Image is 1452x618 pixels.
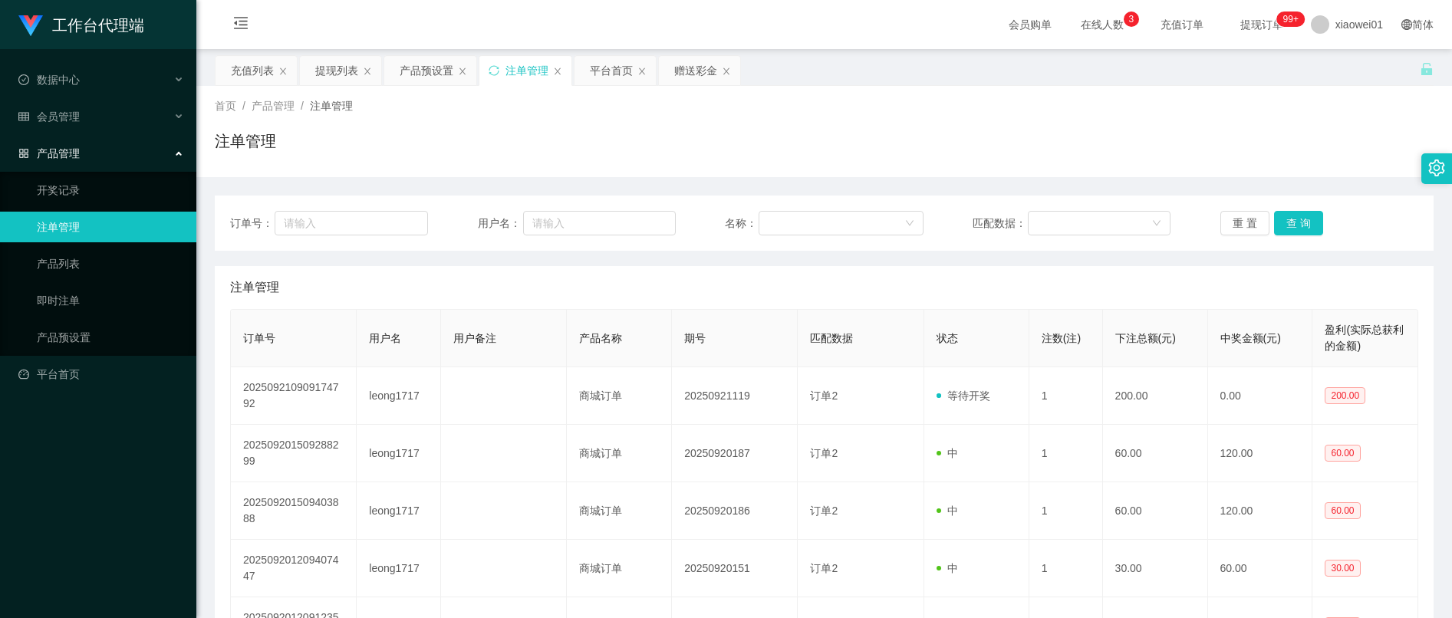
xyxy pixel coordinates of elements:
span: 用户名 [369,332,401,344]
span: 数据中心 [18,74,80,86]
a: 图标: dashboard平台首页 [18,359,184,390]
span: / [242,100,245,112]
i: 图标: close [363,67,372,76]
td: 60.00 [1103,482,1208,540]
div: 注单管理 [505,56,548,85]
span: 在线人数 [1073,19,1131,30]
span: 用户备注 [453,332,496,344]
span: 状态 [937,332,958,344]
div: 产品预设置 [400,56,453,85]
i: 图标: check-circle-o [18,74,29,85]
i: 图标: close [278,67,288,76]
span: 中 [937,562,958,574]
span: 订单2 [810,505,838,517]
i: 图标: close [553,67,562,76]
span: 中奖金额(元) [1220,332,1281,344]
td: 202509201509403888 [231,482,357,540]
td: 商城订单 [567,425,672,482]
span: 订单2 [810,390,838,402]
a: 工作台代理端 [18,18,144,31]
i: 图标: down [1152,219,1161,229]
input: 请输入 [523,211,676,235]
a: 产品预设置 [37,322,184,353]
span: 产品管理 [18,147,80,159]
td: 商城订单 [567,482,672,540]
a: 即时注单 [37,285,184,316]
span: 订单2 [810,562,838,574]
span: 200.00 [1325,387,1365,404]
a: 注单管理 [37,212,184,242]
span: 首页 [215,100,236,112]
span: 等待开奖 [937,390,990,402]
a: 产品列表 [37,248,184,279]
i: 图标: sync [489,65,499,76]
td: 200.00 [1103,367,1208,425]
i: 图标: close [458,67,467,76]
td: 商城订单 [567,540,672,597]
td: 60.00 [1103,425,1208,482]
span: 30.00 [1325,560,1360,577]
img: logo.9652507e.png [18,15,43,37]
td: 202509201209407447 [231,540,357,597]
i: 图标: table [18,111,29,122]
td: leong1717 [357,540,441,597]
span: 订单2 [810,447,838,459]
td: leong1717 [357,367,441,425]
button: 重 置 [1220,211,1269,235]
td: 1 [1029,425,1103,482]
span: 订单号： [230,215,275,232]
span: 名称： [725,215,759,232]
span: 60.00 [1325,502,1360,519]
input: 请输入 [275,211,428,235]
td: 0.00 [1208,367,1313,425]
sup: 1220 [1277,12,1305,27]
span: 用户名： [478,215,524,232]
td: 20250920151 [672,540,798,597]
i: 图标: appstore-o [18,148,29,159]
span: 提现订单 [1233,19,1291,30]
div: 平台首页 [590,56,633,85]
span: 中 [937,447,958,459]
i: 图标: global [1401,19,1412,30]
i: 图标: unlock [1420,62,1434,76]
h1: 工作台代理端 [52,1,144,50]
span: 下注总额(元) [1115,332,1176,344]
span: 注数(注) [1042,332,1081,344]
td: 120.00 [1208,482,1313,540]
td: 商城订单 [567,367,672,425]
button: 查 询 [1274,211,1323,235]
span: 注单管理 [230,278,279,297]
i: 图标: close [637,67,647,76]
span: 盈利(实际总获利的金额) [1325,324,1404,352]
span: 匹配数据： [973,215,1028,232]
div: 充值列表 [231,56,274,85]
span: 会员管理 [18,110,80,123]
td: 1 [1029,482,1103,540]
td: leong1717 [357,482,441,540]
span: 产品管理 [252,100,295,112]
span: 匹配数据 [810,332,853,344]
span: 期号 [684,332,706,344]
i: 图标: menu-fold [215,1,267,50]
td: 30.00 [1103,540,1208,597]
td: 20250920187 [672,425,798,482]
td: 1 [1029,540,1103,597]
sup: 3 [1124,12,1139,27]
div: 提现列表 [315,56,358,85]
td: 20250920186 [672,482,798,540]
i: 图标: close [722,67,731,76]
td: 60.00 [1208,540,1313,597]
div: 赠送彩金 [674,56,717,85]
h1: 注单管理 [215,130,276,153]
span: 60.00 [1325,445,1360,462]
td: 202509210909174792 [231,367,357,425]
span: 注单管理 [310,100,353,112]
p: 3 [1128,12,1134,27]
i: 图标: setting [1428,159,1445,176]
td: 20250921119 [672,367,798,425]
i: 图标: down [905,219,914,229]
span: 中 [937,505,958,517]
td: 120.00 [1208,425,1313,482]
td: leong1717 [357,425,441,482]
a: 开奖记录 [37,175,184,205]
